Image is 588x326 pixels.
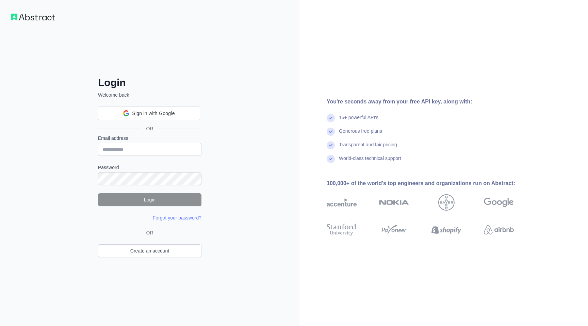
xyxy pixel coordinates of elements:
span: OR [141,125,159,132]
a: Create an account [98,244,201,257]
label: Email address [98,135,201,142]
div: World-class technical support [339,155,401,168]
img: shopify [431,222,461,237]
span: OR [144,229,156,236]
button: Login [98,193,201,206]
img: check mark [327,155,335,163]
div: Sign in with Google [98,107,200,120]
img: accenture [327,194,357,211]
img: Workflow [11,14,55,20]
div: Generous free plans [339,128,382,141]
div: You're seconds away from your free API key, along with: [327,98,536,106]
p: Welcome back [98,92,201,98]
label: Password [98,164,201,171]
img: check mark [327,141,335,149]
div: Transparent and fair pricing [339,141,397,155]
div: 100,000+ of the world's top engineers and organizations run on Abstract: [327,179,536,188]
img: airbnb [484,222,514,237]
div: 15+ powerful API's [339,114,378,128]
img: nokia [379,194,409,211]
img: stanford university [327,222,357,237]
img: payoneer [379,222,409,237]
a: Forgot your password? [153,215,201,221]
img: check mark [327,114,335,122]
img: google [484,194,514,211]
span: Sign in with Google [132,110,175,117]
img: check mark [327,128,335,136]
img: bayer [438,194,455,211]
h2: Login [98,77,201,89]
